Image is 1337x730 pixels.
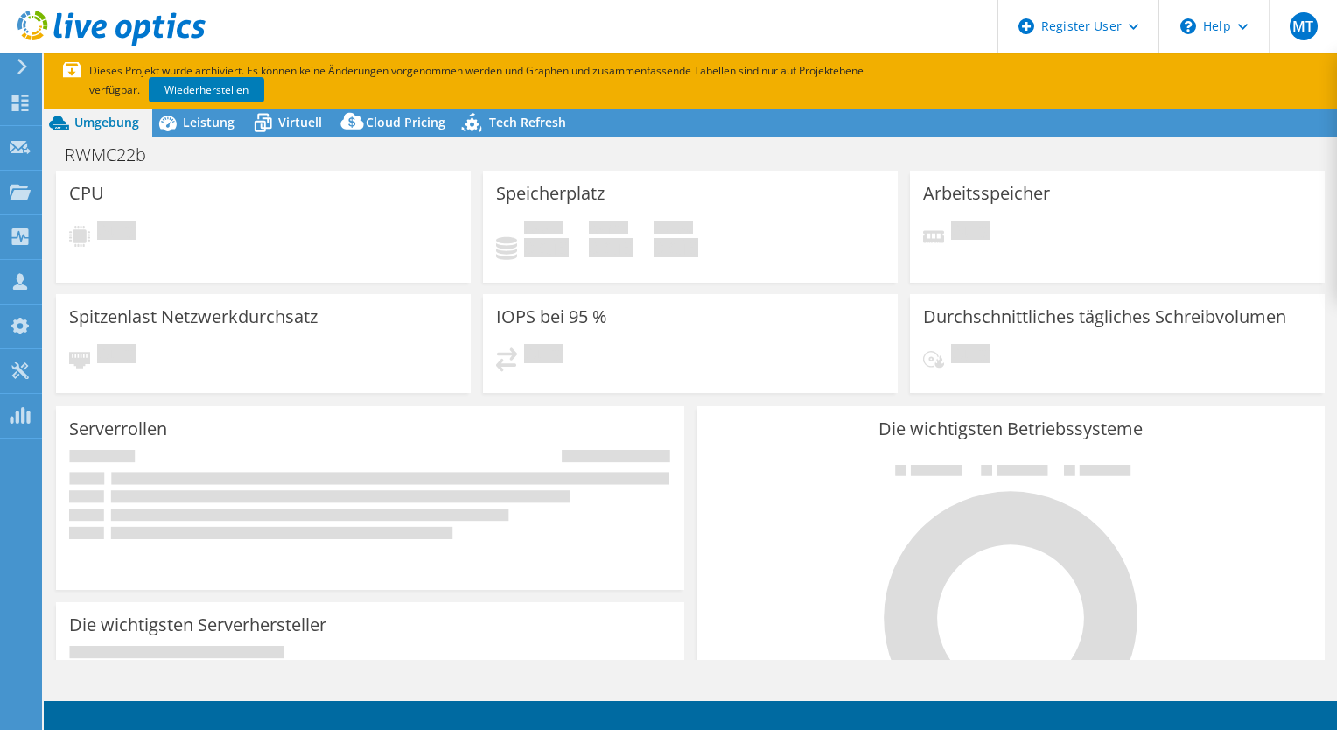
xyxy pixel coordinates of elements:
[97,344,136,368] span: Ausstehend
[589,238,633,257] h4: 0 GiB
[524,344,563,368] span: Ausstehend
[923,307,1286,326] h3: Durchschnittliches tägliches Schreibvolumen
[589,221,628,238] span: Verfügbar
[654,221,693,238] span: Insgesamt
[489,114,566,130] span: Tech Refresh
[183,114,234,130] span: Leistung
[74,114,139,130] span: Umgebung
[69,307,318,326] h3: Spitzenlast Netzwerkdurchsatz
[149,77,264,102] a: Wiederherstellen
[496,184,605,203] h3: Speicherplatz
[496,307,607,326] h3: IOPS bei 95 %
[278,114,322,130] span: Virtuell
[951,221,990,244] span: Ausstehend
[923,184,1050,203] h3: Arbeitsspeicher
[524,238,569,257] h4: 0 GiB
[57,145,173,165] h1: RWMC22b
[69,419,167,439] h3: Serverrollen
[1290,12,1318,40] span: MT
[69,615,326,635] h3: Die wichtigsten Serverhersteller
[63,61,920,100] p: Dieses Projekt wurde archiviert. Es können keine Änderungen vorgenommen werden und Graphen und zu...
[1180,18,1196,34] svg: \n
[654,238,698,257] h4: 0 GiB
[366,114,445,130] span: Cloud Pricing
[710,419,1312,439] h3: Die wichtigsten Betriebssysteme
[951,344,990,368] span: Ausstehend
[69,184,104,203] h3: CPU
[97,221,136,244] span: Ausstehend
[524,221,563,238] span: Belegt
